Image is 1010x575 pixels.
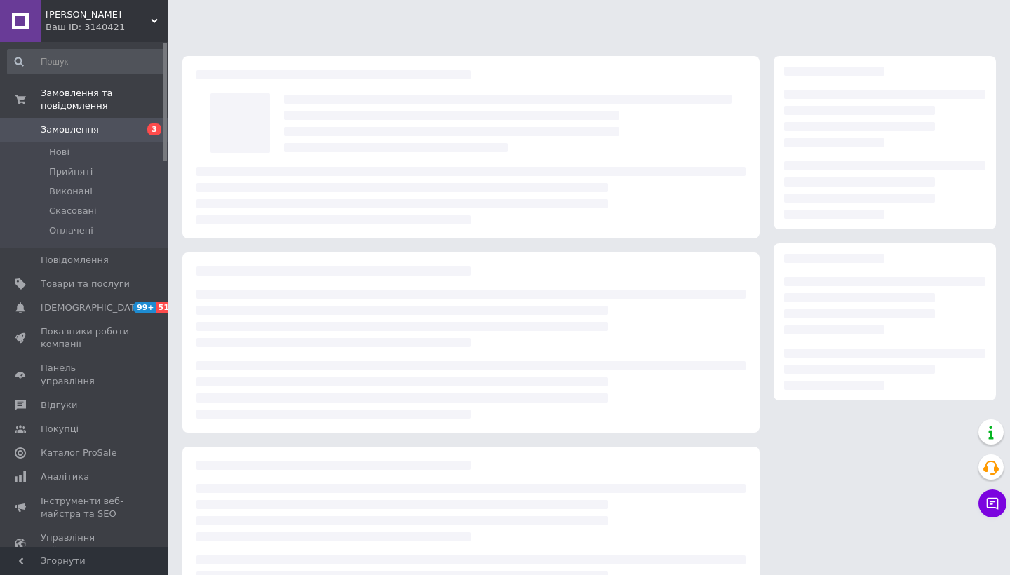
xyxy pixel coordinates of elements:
[41,399,77,412] span: Відгуки
[49,205,97,217] span: Скасовані
[41,447,116,459] span: Каталог ProSale
[49,146,69,158] span: Нові
[41,302,144,314] span: [DEMOGRAPHIC_DATA]
[49,165,93,178] span: Прийняті
[49,185,93,198] span: Виконані
[978,489,1006,517] button: Чат з покупцем
[7,49,166,74] input: Пошук
[41,87,168,112] span: Замовлення та повідомлення
[41,495,130,520] span: Інструменти веб-майстра та SEO
[147,123,161,135] span: 3
[41,471,89,483] span: Аналітика
[46,21,168,34] div: Ваш ID: 3140421
[133,302,156,313] span: 99+
[41,123,99,136] span: Замовлення
[41,362,130,387] span: Панель управління
[41,423,79,435] span: Покупці
[49,224,93,237] span: Оплачені
[41,278,130,290] span: Товари та послуги
[156,302,173,313] span: 51
[41,254,109,266] span: Повідомлення
[41,532,130,557] span: Управління сайтом
[46,8,151,21] span: МОТО СІЧ
[41,325,130,351] span: Показники роботи компанії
